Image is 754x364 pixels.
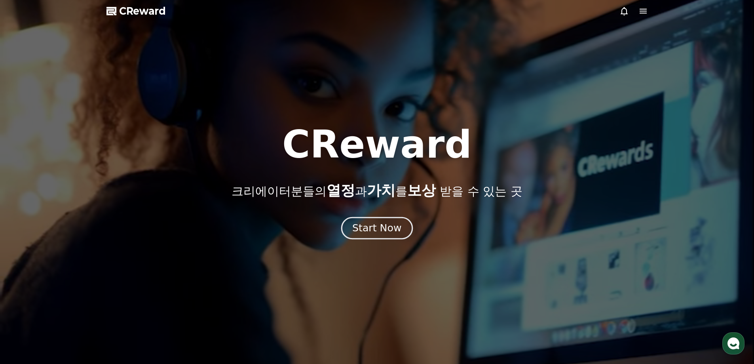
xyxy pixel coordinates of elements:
span: 홈 [25,263,30,269]
span: CReward [119,5,166,17]
p: 크리에이터분들의 과 를 받을 수 있는 곳 [232,183,522,198]
h1: CReward [282,126,472,164]
span: 열정 [327,182,355,198]
a: CReward [106,5,166,17]
span: 설정 [122,263,132,269]
a: 홈 [2,251,52,271]
div: Start Now [352,221,401,235]
span: 가치 [367,182,395,198]
a: 대화 [52,251,102,271]
a: Start Now [343,225,411,233]
button: Start Now [341,217,413,239]
span: 대화 [72,263,82,270]
span: 보상 [407,182,436,198]
a: 설정 [102,251,152,271]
